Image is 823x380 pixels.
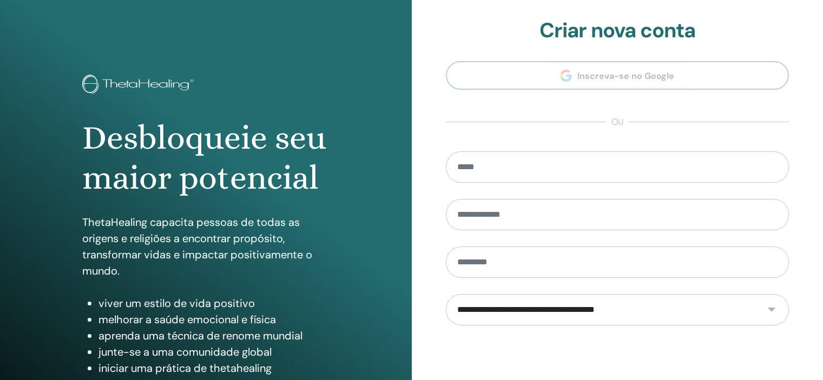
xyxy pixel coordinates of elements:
h2: Criar nova conta [446,18,789,43]
p: ThetaHealing capacita pessoas de todas as origens e religiões a encontrar propósito, transformar ... [82,214,330,279]
li: junte-se a uma comunidade global [98,344,330,360]
h1: Desbloqueie seu maior potencial [82,118,330,198]
li: aprenda uma técnica de renome mundial [98,328,330,344]
li: iniciar uma prática de thetahealing [98,360,330,376]
li: viver um estilo de vida positivo [98,295,330,311]
span: ou [606,116,629,129]
li: melhorar a saúde emocional e física [98,311,330,328]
